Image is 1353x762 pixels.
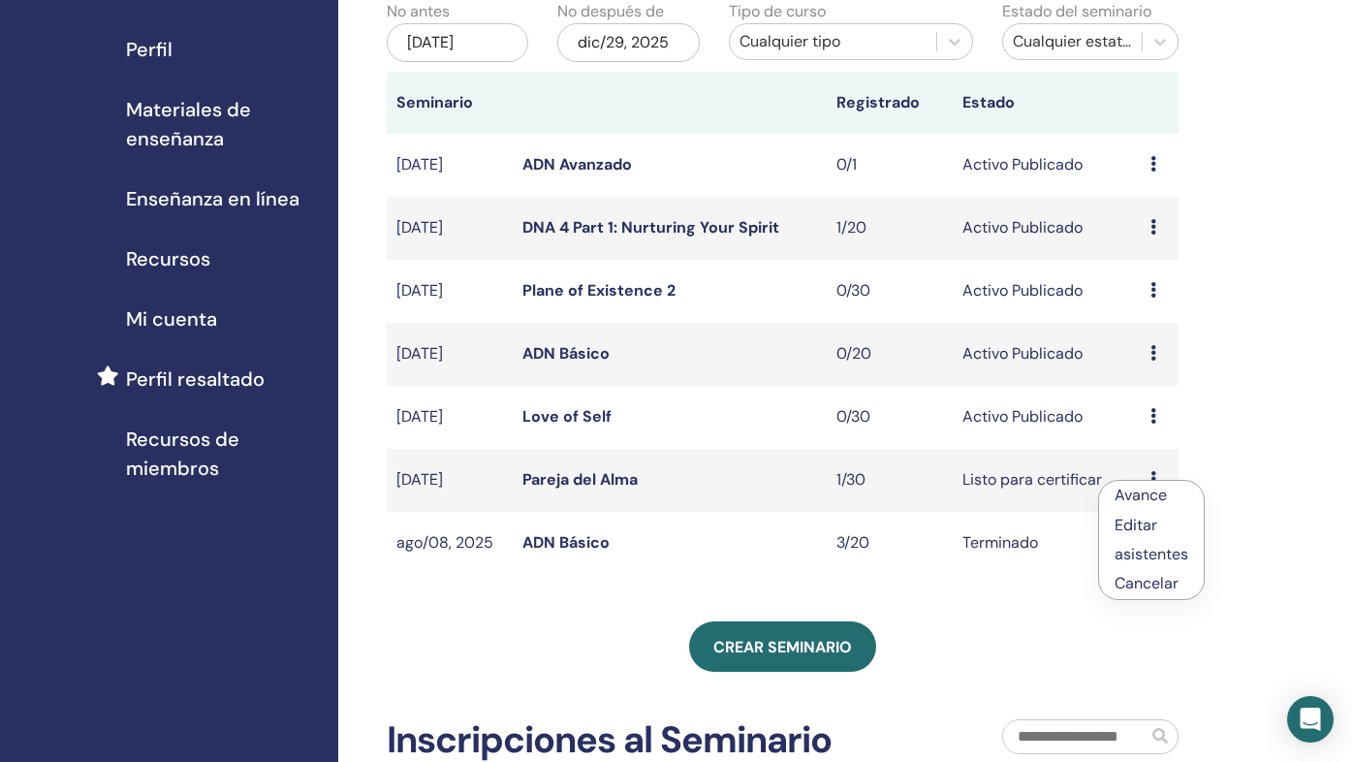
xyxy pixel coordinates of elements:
td: 0/20 [827,323,953,386]
td: Listo para certificar [953,449,1142,512]
a: DNA 4 Part 1: Nurturing Your Spirit [522,217,779,238]
span: Mi cuenta [126,304,217,333]
td: [DATE] [387,260,513,323]
td: [DATE] [387,197,513,260]
td: [DATE] [387,134,513,197]
td: Terminado [953,512,1142,575]
a: Love of Self [522,406,612,427]
a: Pareja del Alma [522,469,638,490]
span: Materiales de enseñanza [126,95,323,153]
div: Open Intercom Messenger [1287,696,1334,743]
td: Activo Publicado [953,134,1142,197]
div: [DATE] [387,23,528,62]
td: Activo Publicado [953,386,1142,449]
span: Recursos [126,244,210,273]
div: Cualquier tipo [739,30,927,53]
a: ADN Avanzado [522,154,632,175]
td: 0/30 [827,386,953,449]
div: dic/29, 2025 [557,23,699,62]
span: Perfil [126,35,173,64]
span: Enseñanza en línea [126,184,299,213]
td: ago/08, 2025 [387,512,513,575]
td: [DATE] [387,449,513,512]
div: Cualquier estatus [1013,30,1132,53]
td: Activo Publicado [953,260,1142,323]
th: Seminario [387,72,513,134]
span: Crear seminario [713,637,852,657]
th: Registrado [827,72,953,134]
td: 1/30 [827,449,953,512]
a: asistentes [1115,544,1188,564]
span: Recursos de miembros [126,425,323,483]
td: [DATE] [387,386,513,449]
th: Estado [953,72,1142,134]
span: Perfil resaltado [126,365,265,394]
td: Activo Publicado [953,197,1142,260]
a: Crear seminario [689,621,876,672]
a: ADN Básico [522,343,610,364]
a: ADN Básico [522,532,610,553]
td: 3/20 [827,512,953,575]
a: Plane of Existence 2 [522,280,676,301]
a: Editar [1115,515,1157,535]
a: Avance [1115,485,1167,505]
td: [DATE] [387,323,513,386]
td: 0/1 [827,134,953,197]
p: Cancelar [1115,572,1188,595]
td: 0/30 [827,260,953,323]
td: Activo Publicado [953,323,1142,386]
td: 1/20 [827,197,953,260]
